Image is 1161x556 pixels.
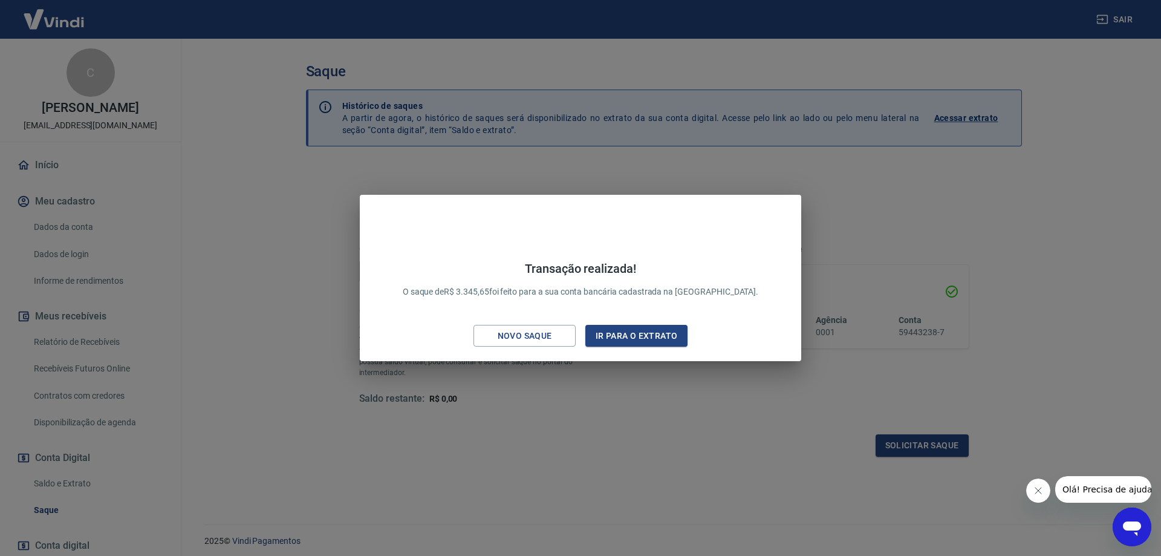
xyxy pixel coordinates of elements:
[7,8,102,18] span: Olá! Precisa de ajuda?
[585,325,688,347] button: Ir para o extrato
[1026,479,1050,503] iframe: Fechar mensagem
[483,329,567,344] div: Novo saque
[1113,508,1151,546] iframe: Botão para abrir a janela de mensagens
[473,325,576,347] button: Novo saque
[403,261,759,298] p: O saque de R$ 3.345,65 foi feito para a sua conta bancária cadastrada na [GEOGRAPHIC_DATA].
[1055,476,1151,503] iframe: Mensagem da empresa
[403,261,759,276] h4: Transação realizada!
